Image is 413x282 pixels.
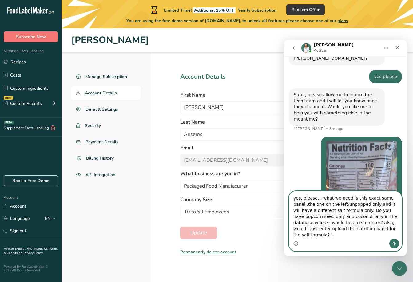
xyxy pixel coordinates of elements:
h1: [PERSON_NAME] [71,33,403,47]
div: Custom Reports [4,100,42,107]
label: Email [180,144,336,152]
iframe: Intercom live chat [392,261,407,276]
div: Permanently delete account [180,249,336,255]
button: Subscribe Now [4,31,58,42]
span: Redeem Offer [292,6,320,13]
a: Billing History [71,151,141,165]
span: Manage Subscription [85,73,127,80]
span: Update [190,229,207,236]
a: Payment Details [71,135,141,149]
a: FAQ . [27,247,34,251]
a: Language [4,213,30,224]
iframe: Intercom live chat [284,40,407,256]
a: Manage Subscription [71,70,141,84]
a: Book a Free Demo [4,175,58,186]
button: Update [180,227,217,239]
span: Default Settings [85,106,118,113]
span: You are using the free demo version of [DOMAIN_NAME], to unlock all features please choose one of... [126,18,348,24]
span: Billing History [86,155,114,161]
button: Redeem Offer [286,4,325,15]
div: Limited Time! [150,6,276,14]
span: plans [337,18,348,24]
label: Last Name [180,118,336,126]
span: Additional 15% OFF [193,7,236,13]
a: About Us . [34,247,49,251]
a: Terms & Conditions . [4,247,58,255]
span: Yearly Subscription [238,7,276,13]
span: Account Details [85,90,117,96]
span: Payment Details [85,139,118,145]
a: Privacy Policy [24,251,43,255]
a: API Integration [71,168,141,182]
span: Security [85,122,101,129]
h1: Account Details [180,72,336,81]
label: What business are you in? [180,170,336,177]
div: Powered By FoodLabelMaker © 2025 All Rights Reserved [4,265,58,272]
a: Security [71,119,141,133]
label: First Name [180,91,336,99]
span: Subscribe Now [16,34,46,40]
div: EN [45,215,58,222]
a: Default Settings [71,102,141,116]
div: NEW [4,96,13,100]
a: Account Details [71,86,141,100]
div: BETA [4,121,14,124]
a: Hire an Expert . [4,247,26,251]
label: Company Size [180,196,336,203]
span: API Integration [85,172,115,178]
